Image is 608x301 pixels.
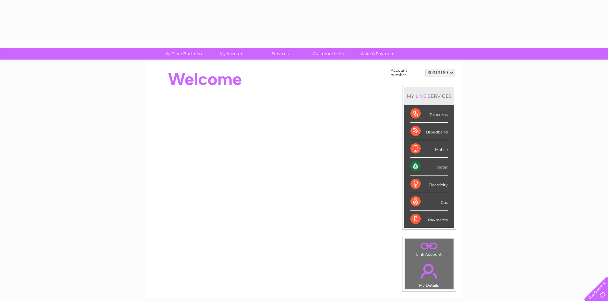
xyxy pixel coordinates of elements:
a: . [406,260,452,282]
div: Mobile [410,140,448,158]
td: Account number [389,67,424,79]
div: Broadband [410,123,448,140]
a: Services [254,48,306,60]
a: Make A Payment [351,48,403,60]
div: MY SERVICES [404,87,454,105]
a: My Account [205,48,258,60]
div: Payments [410,211,448,228]
td: My Details [404,258,454,290]
td: Link Account [404,238,454,258]
div: LIVE [414,93,428,99]
div: Water [410,158,448,175]
div: Electricity [410,176,448,193]
div: Telecoms [410,105,448,123]
a: My Clear Business [157,48,209,60]
a: Customer Help [302,48,355,60]
div: Gas [410,193,448,211]
a: . [406,240,452,251]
